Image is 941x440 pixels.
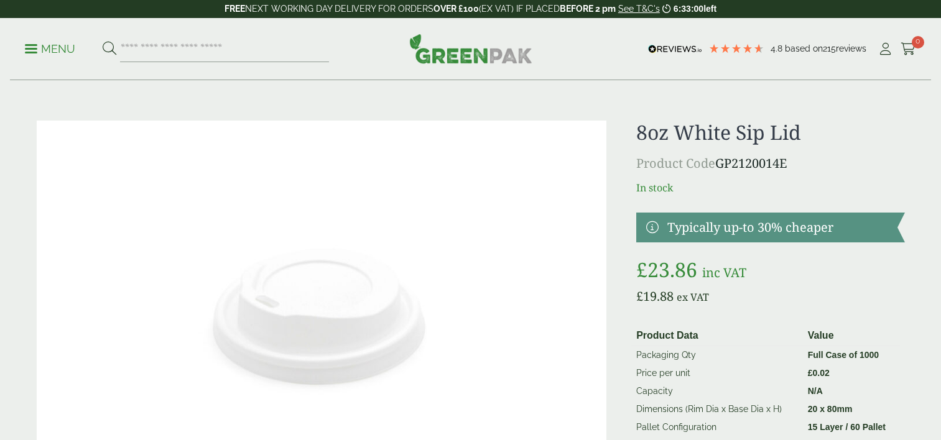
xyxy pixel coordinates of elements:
span: Product Code [636,155,715,172]
td: Capacity [631,382,803,400]
td: Price per unit [631,364,803,382]
p: GP2120014E [636,154,904,173]
bdi: 19.88 [636,288,674,305]
span: £ [636,288,643,305]
th: Product Data [631,326,803,346]
img: GreenPak Supplies [409,34,532,63]
span: reviews [836,44,866,53]
a: 0 [901,40,916,58]
span: inc VAT [702,264,746,281]
span: left [703,4,716,14]
span: £ [808,368,813,378]
th: Value [803,326,900,346]
h1: 8oz White Sip Lid [636,121,904,144]
a: Menu [25,42,75,54]
a: See T&C's [618,4,660,14]
strong: OVER £100 [433,4,479,14]
td: Packaging Qty [631,346,803,365]
strong: 15 Layer / 60 Pallet [808,422,886,432]
strong: FREE [225,4,245,14]
bdi: 0.02 [808,368,830,378]
i: My Account [878,43,893,55]
strong: N/A [808,386,823,396]
span: 0 [912,36,924,48]
strong: BEFORE 2 pm [560,4,616,14]
strong: Full Case of 1000 [808,350,879,360]
strong: 20 x 80mm [808,404,853,414]
div: 4.79 Stars [708,43,764,54]
p: Menu [25,42,75,57]
bdi: 23.86 [636,256,697,283]
span: Based on [785,44,823,53]
img: REVIEWS.io [648,45,702,53]
td: Pallet Configuration [631,418,803,436]
span: 215 [823,44,836,53]
span: ex VAT [677,290,709,304]
span: 6:33:00 [674,4,703,14]
span: £ [636,256,647,283]
td: Dimensions (Rim Dia x Base Dia x H) [631,400,803,418]
span: 4.8 [771,44,785,53]
p: In stock [636,180,904,195]
i: Cart [901,43,916,55]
